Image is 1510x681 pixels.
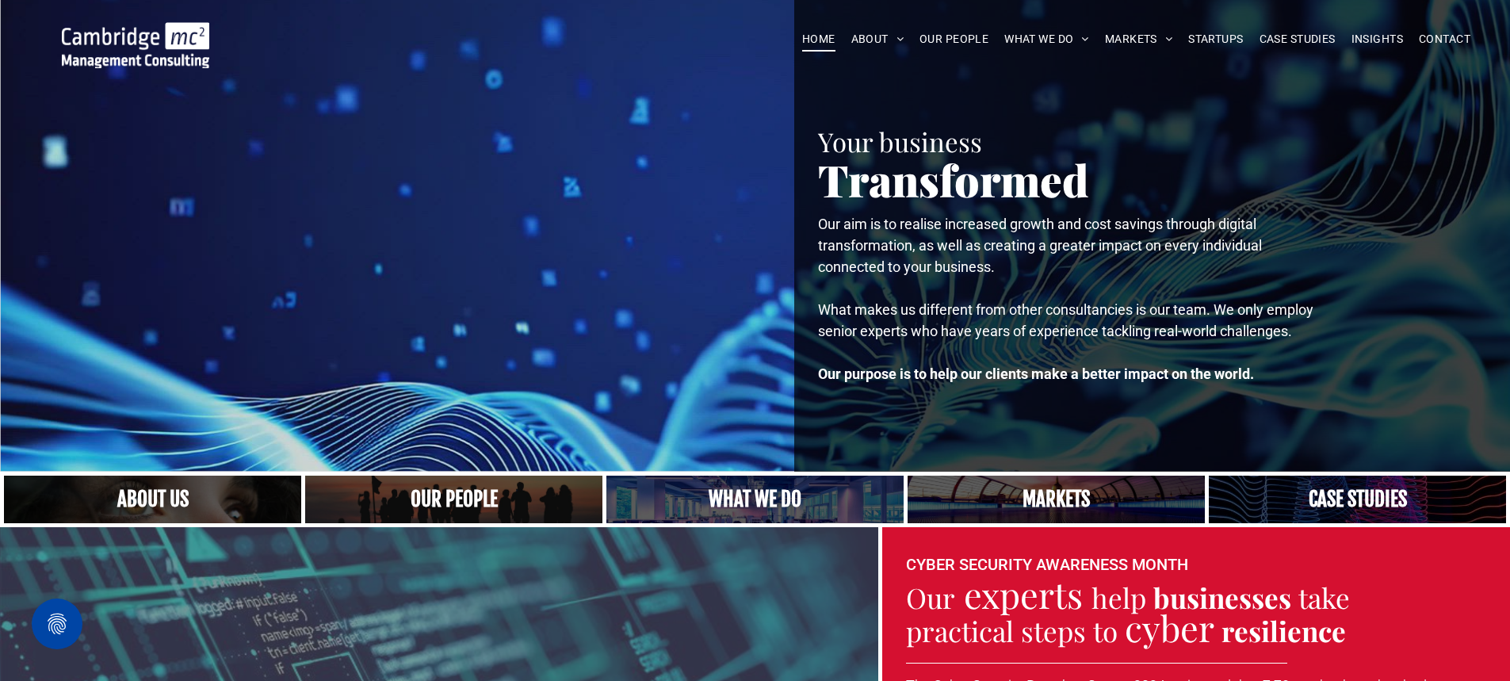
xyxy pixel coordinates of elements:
[964,570,1083,618] span: experts
[996,27,1097,52] a: WHAT WE DO
[906,579,955,616] span: Our
[818,216,1262,275] span: Our aim is to realise increased growth and cost savings through digital transformation, as well a...
[296,474,612,525] a: A crowd in silhouette at sunset, on a rise or lookout point
[1180,27,1251,52] a: STARTUPS
[794,27,843,52] a: HOME
[912,27,996,52] a: OUR PEOPLE
[1153,579,1291,616] strong: businesses
[1411,27,1478,52] a: CONTACT
[906,579,1350,650] span: take practical steps to
[818,301,1313,339] span: What makes us different from other consultancies is our team. We only employ senior experts who h...
[843,27,912,52] a: ABOUT
[62,22,209,68] img: Go to Homepage
[906,555,1188,574] font: CYBER SECURITY AWARENESS MONTH
[1221,612,1346,649] strong: resilience
[606,476,904,523] a: A yoga teacher lifting his whole body off the ground in the peacock pose
[62,25,209,41] a: Your Business Transformed | Cambridge Management Consulting
[1125,603,1214,651] span: cyber
[818,150,1089,209] span: Transformed
[818,365,1254,382] strong: Our purpose is to help our clients make a better impact on the world.
[818,124,982,159] span: Your business
[4,476,301,523] a: Close up of woman's face, centered on her eyes
[1344,27,1411,52] a: INSIGHTS
[1091,579,1146,616] span: help
[1209,476,1506,523] a: CASE STUDIES | See an Overview of All Our Case Studies | Cambridge Management Consulting
[908,476,1205,523] a: Our Markets | Cambridge Management Consulting
[1097,27,1180,52] a: MARKETS
[1252,27,1344,52] a: CASE STUDIES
